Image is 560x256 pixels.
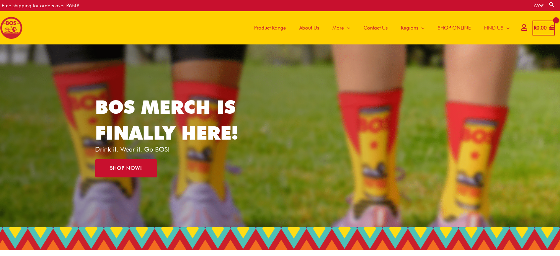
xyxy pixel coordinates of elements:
[534,25,547,31] bdi: 0.00
[326,11,357,44] a: More
[532,21,555,35] a: View Shopping Cart, empty
[248,11,293,44] a: Product Range
[332,18,344,38] span: More
[299,18,319,38] span: About Us
[293,11,326,44] a: About Us
[438,18,471,38] span: SHOP ONLINE
[243,11,516,44] nav: Site Navigation
[95,146,248,153] p: Drink it. Wear it. Go BOS!
[394,11,431,44] a: Regions
[548,1,555,8] a: Search button
[357,11,394,44] a: Contact Us
[95,96,238,144] a: BOS MERCH IS FINALLY HERE!
[534,25,536,31] span: R
[95,159,157,177] a: SHOP NOW!
[401,18,418,38] span: Regions
[431,11,477,44] a: SHOP ONLINE
[254,18,286,38] span: Product Range
[364,18,388,38] span: Contact Us
[110,166,142,171] span: SHOP NOW!
[484,18,503,38] span: FIND US
[533,3,543,9] a: ZA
